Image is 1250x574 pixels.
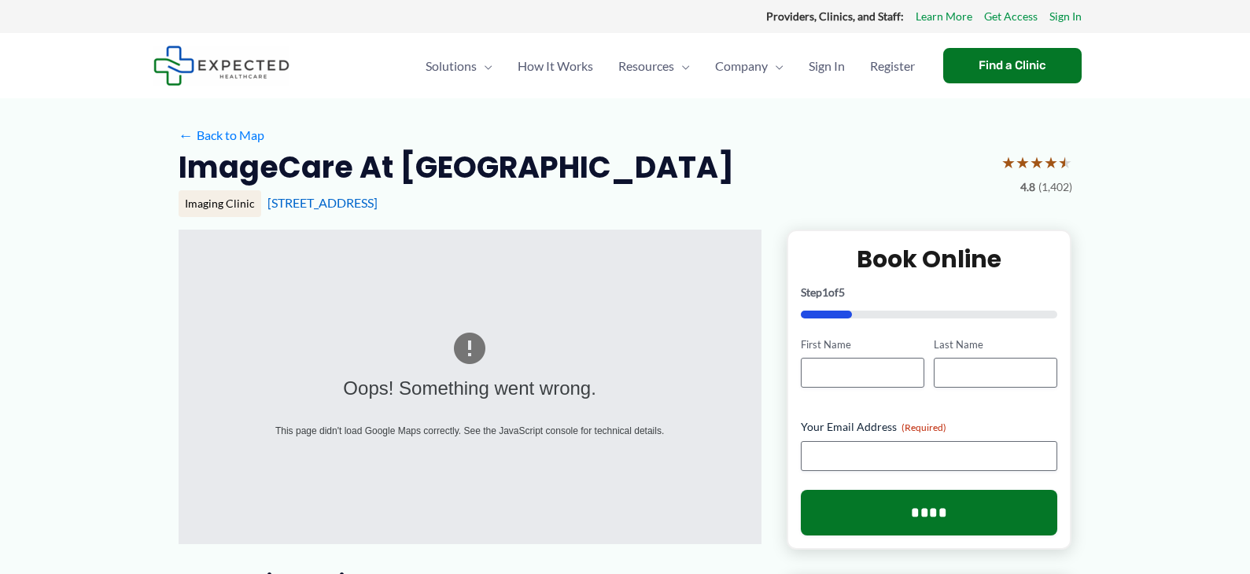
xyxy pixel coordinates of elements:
span: ★ [1030,148,1044,177]
span: 4.8 [1020,177,1035,197]
a: Register [857,39,927,94]
a: How It Works [505,39,606,94]
p: Step of [801,287,1058,298]
a: Sign In [796,39,857,94]
h2: Book Online [801,244,1058,274]
span: 5 [839,285,845,299]
span: (Required) [902,421,946,433]
span: ★ [1016,148,1030,177]
a: Learn More [916,6,972,27]
a: ←Back to Map [179,123,264,147]
div: Imaging Clinic [179,190,261,217]
strong: Providers, Clinics, and Staff: [766,9,904,23]
span: ← [179,127,194,142]
span: Menu Toggle [674,39,690,94]
span: Menu Toggle [477,39,492,94]
a: ResourcesMenu Toggle [606,39,702,94]
div: Oops! Something went wrong. [241,371,699,407]
img: Expected Healthcare Logo - side, dark font, small [153,46,289,86]
a: SolutionsMenu Toggle [413,39,505,94]
span: ★ [1058,148,1072,177]
label: Last Name [934,337,1057,352]
span: ★ [1044,148,1058,177]
a: CompanyMenu Toggle [702,39,796,94]
div: This page didn't load Google Maps correctly. See the JavaScript console for technical details. [241,422,699,440]
a: [STREET_ADDRESS] [267,195,378,210]
a: Get Access [984,6,1038,27]
h2: ImageCare at [GEOGRAPHIC_DATA] [179,148,734,186]
span: Sign In [809,39,845,94]
label: First Name [801,337,924,352]
a: Find a Clinic [943,48,1082,83]
span: 1 [822,285,828,299]
span: (1,402) [1038,177,1072,197]
span: Company [715,39,768,94]
span: Resources [618,39,674,94]
span: Solutions [426,39,477,94]
label: Your Email Address [801,419,1058,435]
span: How It Works [518,39,593,94]
span: Menu Toggle [768,39,784,94]
span: ★ [1001,148,1016,177]
nav: Primary Site Navigation [413,39,927,94]
span: Register [870,39,915,94]
a: Sign In [1049,6,1082,27]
